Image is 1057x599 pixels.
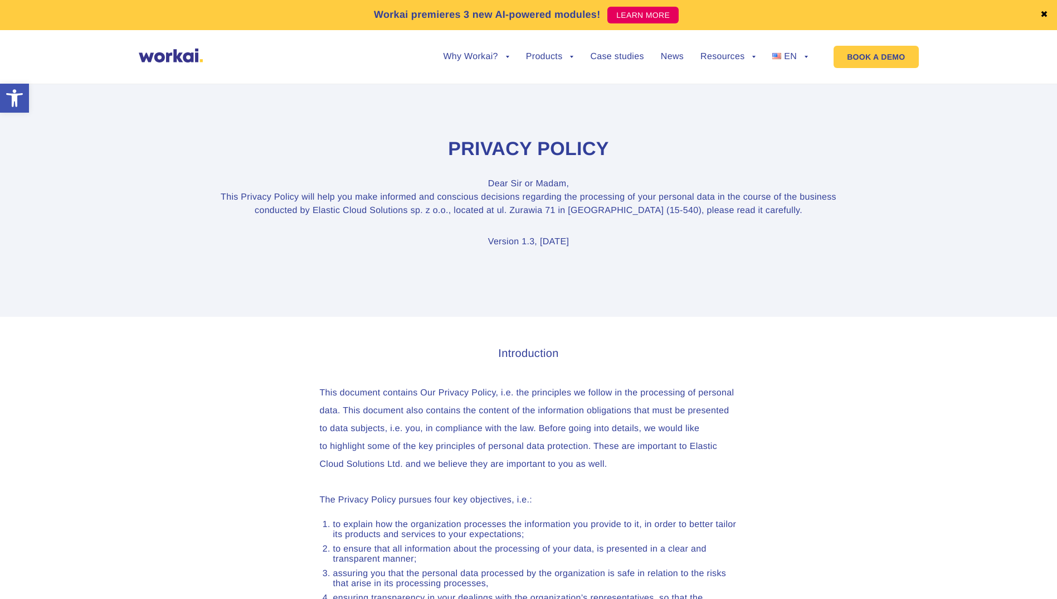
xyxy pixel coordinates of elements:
[333,520,738,540] li: to explain how the organization processes the information you provide to it, in order to better t...
[374,7,601,22] p: Workai premieres 3 new AI-powered modules!
[526,52,574,61] a: Products
[220,235,838,249] p: Version 1.3, [DATE]
[333,544,738,564] li: to ensure that all information about the processing of your data, is presented in a clear and tra...
[607,7,679,23] a: LEARN MORE
[320,384,738,474] p: This document contains Our Privacy Policy, i.e. the principles we follow in the processing of per...
[1040,11,1048,20] a: ✖
[661,52,684,61] a: News
[220,177,838,218] p: Dear Sir or Madam, This Privacy Policy will help you make informed and conscious decisions regard...
[590,52,644,61] a: Case studies
[834,46,918,68] a: BOOK A DEMO
[320,345,738,362] h3: Introduction
[700,52,756,61] a: Resources
[784,52,797,61] span: EN
[333,569,738,589] li: assuring you that the personal data processed by the organization is safe in relation to the risk...
[220,137,838,162] h1: Privacy Policy
[443,52,509,61] a: Why Workai?
[320,491,738,509] p: The Privacy Policy pursues four key objectives, i.e.:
